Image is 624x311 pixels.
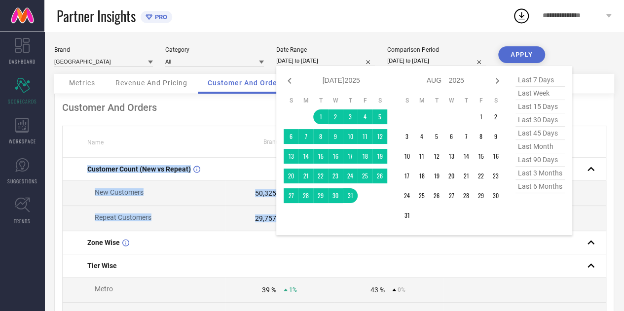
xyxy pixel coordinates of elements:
td: Sun Jul 06 2025 [284,129,298,144]
td: Tue Jul 15 2025 [313,149,328,164]
td: Fri Jul 04 2025 [358,109,372,124]
td: Wed Aug 13 2025 [444,149,459,164]
td: Wed Jul 09 2025 [328,129,343,144]
td: Fri Jul 18 2025 [358,149,372,164]
td: Tue Aug 26 2025 [429,188,444,203]
span: last 90 days [515,153,565,167]
td: Wed Aug 06 2025 [444,129,459,144]
span: SCORECARDS [8,98,37,105]
div: 29,757 [255,214,276,222]
td: Tue Jul 29 2025 [313,188,328,203]
th: Saturday [488,97,503,104]
td: Wed Jul 23 2025 [328,169,343,183]
td: Fri Aug 22 2025 [474,169,488,183]
th: Monday [414,97,429,104]
span: last month [515,140,565,153]
td: Fri Jul 25 2025 [358,169,372,183]
td: Sun Aug 03 2025 [400,129,414,144]
div: 50,325 [255,189,276,197]
div: 43 % [370,286,385,294]
td: Wed Jul 02 2025 [328,109,343,124]
td: Mon Aug 11 2025 [414,149,429,164]
div: 39 % [262,286,276,294]
span: last 3 months [515,167,565,180]
span: Metrics [69,79,95,87]
th: Tuesday [429,97,444,104]
td: Mon Aug 25 2025 [414,188,429,203]
th: Wednesday [444,97,459,104]
th: Wednesday [328,97,343,104]
th: Sunday [284,97,298,104]
th: Friday [474,97,488,104]
td: Sat Aug 09 2025 [488,129,503,144]
input: Select comparison period [387,56,486,66]
span: Revenue And Pricing [115,79,187,87]
span: Repeat Customers [95,213,151,221]
td: Wed Aug 27 2025 [444,188,459,203]
th: Friday [358,97,372,104]
td: Tue Jul 01 2025 [313,109,328,124]
div: Previous month [284,75,295,87]
td: Tue Aug 05 2025 [429,129,444,144]
span: last 45 days [515,127,565,140]
span: Brand Value [263,138,296,145]
span: Partner Insights [57,6,136,26]
span: last 30 days [515,113,565,127]
td: Sat Aug 30 2025 [488,188,503,203]
td: Thu Jul 31 2025 [343,188,358,203]
td: Sun Aug 31 2025 [400,208,414,223]
td: Tue Aug 19 2025 [429,169,444,183]
button: APPLY [498,46,545,63]
div: Date Range [276,46,375,53]
td: Sat Jul 12 2025 [372,129,387,144]
td: Wed Aug 20 2025 [444,169,459,183]
th: Thursday [459,97,474,104]
th: Saturday [372,97,387,104]
td: Sun Jul 13 2025 [284,149,298,164]
div: Category [165,46,264,53]
td: Fri Aug 01 2025 [474,109,488,124]
span: 1% [289,286,297,293]
div: Brand [54,46,153,53]
span: 0% [398,286,405,293]
td: Sun Aug 10 2025 [400,149,414,164]
span: PRO [152,13,167,21]
td: Tue Jul 22 2025 [313,169,328,183]
span: Metro [95,285,113,293]
td: Fri Aug 08 2025 [474,129,488,144]
input: Select date range [276,56,375,66]
td: Sat Aug 16 2025 [488,149,503,164]
span: Customer Count (New vs Repeat) [87,165,191,173]
span: last week [515,87,565,100]
td: Sun Aug 24 2025 [400,188,414,203]
td: Thu Jul 03 2025 [343,109,358,124]
span: New Customers [95,188,144,196]
td: Tue Aug 12 2025 [429,149,444,164]
span: last 15 days [515,100,565,113]
td: Thu Aug 28 2025 [459,188,474,203]
td: Fri Jul 11 2025 [358,129,372,144]
td: Wed Jul 30 2025 [328,188,343,203]
span: Customer And Orders [208,79,284,87]
span: last 6 months [515,180,565,193]
td: Sat Jul 19 2025 [372,149,387,164]
div: Next month [491,75,503,87]
td: Thu Jul 24 2025 [343,169,358,183]
td: Sat Jul 26 2025 [372,169,387,183]
td: Fri Aug 15 2025 [474,149,488,164]
div: Open download list [513,7,530,25]
span: SUGGESTIONS [7,177,37,185]
td: Mon Jul 14 2025 [298,149,313,164]
th: Sunday [400,97,414,104]
td: Thu Aug 14 2025 [459,149,474,164]
span: last 7 days [515,73,565,87]
th: Monday [298,97,313,104]
div: Customer And Orders [62,102,606,113]
td: Wed Jul 16 2025 [328,149,343,164]
td: Mon Jul 21 2025 [298,169,313,183]
td: Sun Jul 27 2025 [284,188,298,203]
td: Sun Jul 20 2025 [284,169,298,183]
td: Thu Aug 21 2025 [459,169,474,183]
td: Fri Aug 29 2025 [474,188,488,203]
td: Sat Aug 02 2025 [488,109,503,124]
